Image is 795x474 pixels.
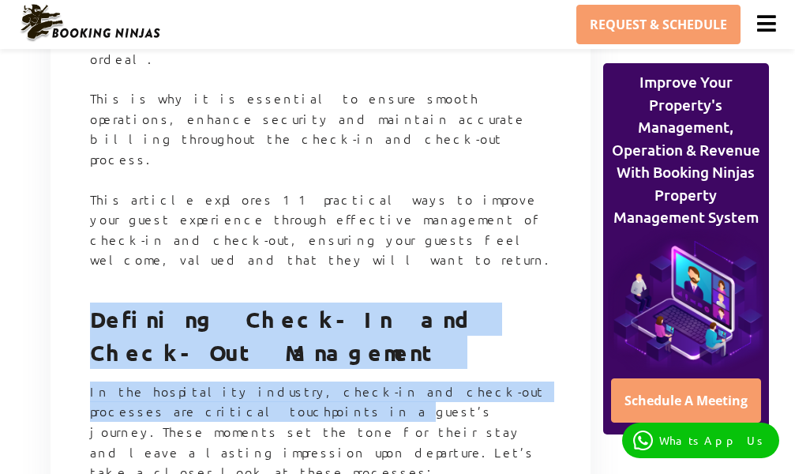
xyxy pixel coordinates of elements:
p: This is why it is essential to ensure smooth operations, enhance security and maintain accurate b... [90,88,551,189]
a: Schedule A Meeting [611,378,761,423]
strong: Defining Check-In and Check-Out Management [90,305,473,366]
img: blog-cta-bg_aside.png [608,229,764,373]
p: This article explores 11 practical ways to improve your guest experience through effective manage... [90,190,551,290]
p: WhatsApp Us [659,434,768,447]
img: Booking Ninjas Logo [19,3,161,43]
a: WhatsApp Us [622,423,779,458]
p: Improve Your Property's Management, Operation & Revenue With Booking Ninjas Property Management S... [608,71,764,229]
a: REQUEST & SCHEDULE [576,5,741,44]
